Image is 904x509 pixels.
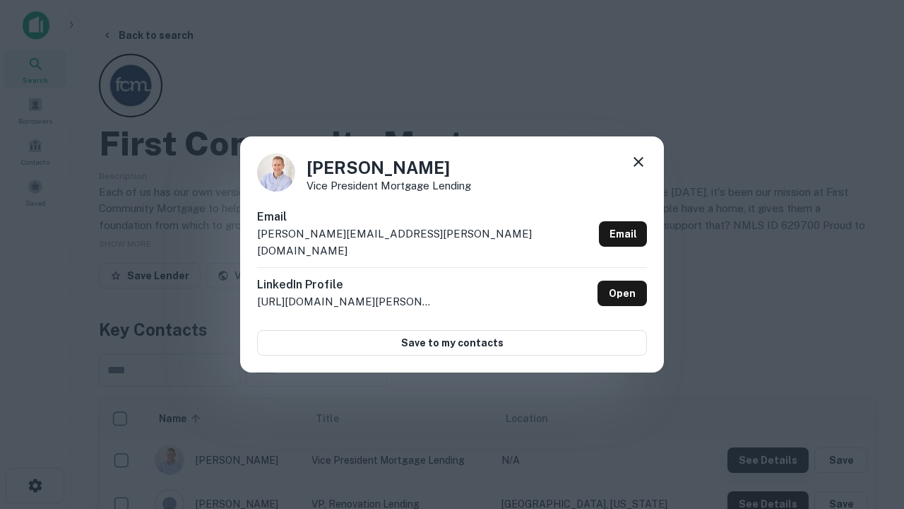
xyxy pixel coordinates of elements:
h4: [PERSON_NAME] [307,155,471,180]
h6: LinkedIn Profile [257,276,434,293]
p: [URL][DOMAIN_NAME][PERSON_NAME] [257,293,434,310]
p: [PERSON_NAME][EMAIL_ADDRESS][PERSON_NAME][DOMAIN_NAME] [257,226,593,259]
p: Vice President Mortgage Lending [307,180,471,191]
img: 1520878720083 [257,153,295,192]
h6: Email [257,209,593,226]
iframe: Chat Widget [833,396,904,464]
a: Email [599,221,647,247]
a: Open [597,281,647,306]
button: Save to my contacts [257,330,647,356]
